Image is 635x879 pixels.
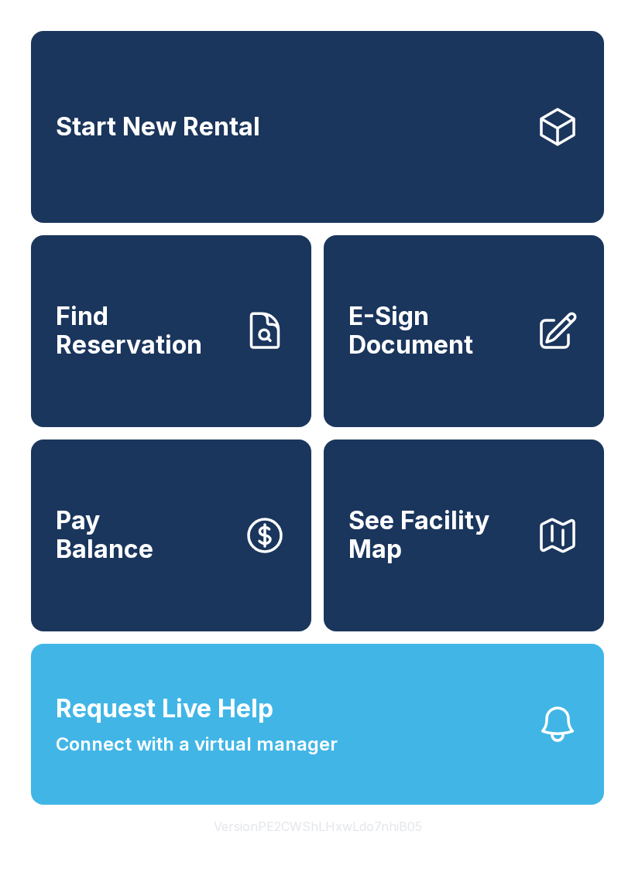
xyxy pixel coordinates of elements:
a: PayBalance [31,440,311,631]
span: Find Reservation [56,303,231,359]
span: Pay Balance [56,507,153,563]
span: See Facility Map [348,507,523,563]
span: Request Live Help [56,690,273,727]
a: Start New Rental [31,31,604,223]
span: Connect with a virtual manager [56,730,338,758]
span: Start New Rental [56,113,260,142]
a: Find Reservation [31,235,311,427]
button: See Facility Map [324,440,604,631]
a: E-Sign Document [324,235,604,427]
button: Request Live HelpConnect with a virtual manager [31,644,604,805]
span: E-Sign Document [348,303,523,359]
button: VersionPE2CWShLHxwLdo7nhiB05 [201,805,434,848]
